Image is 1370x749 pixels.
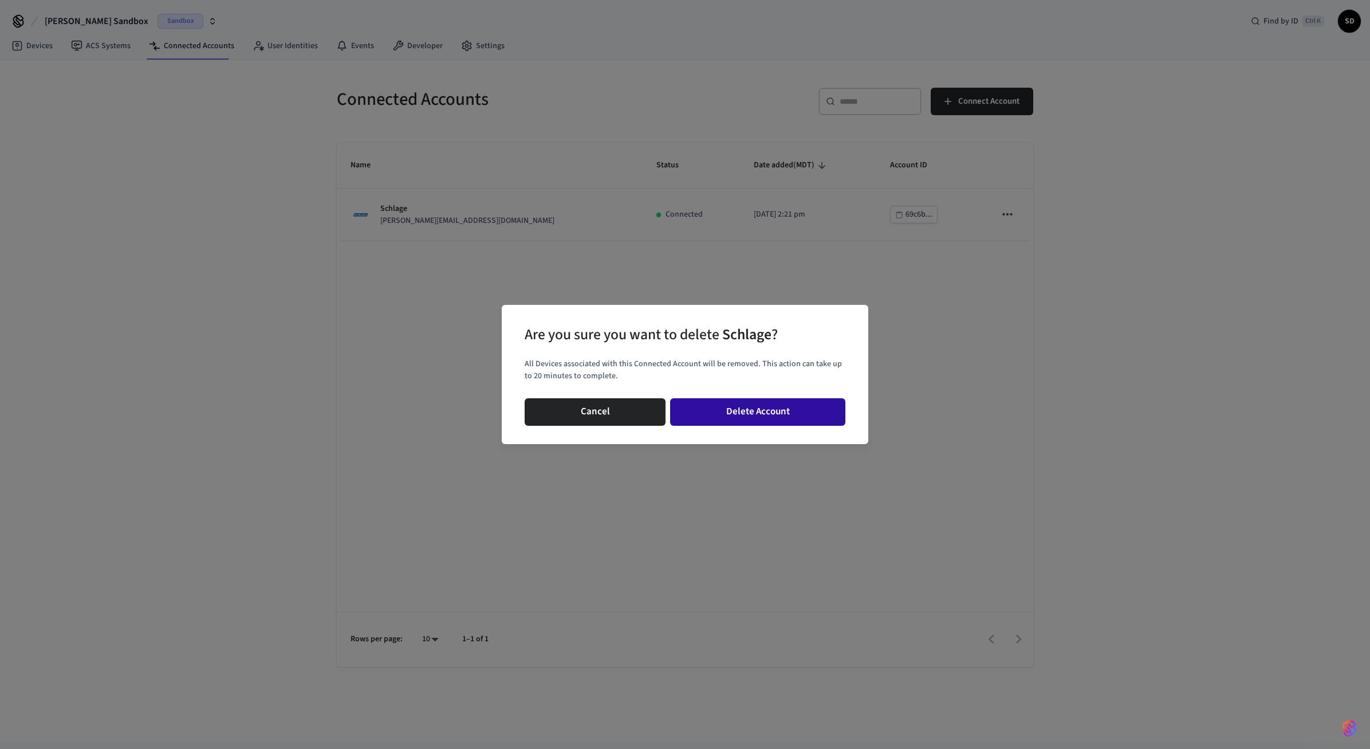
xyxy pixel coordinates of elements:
img: SeamLogoGradient.69752ec5.svg [1343,719,1356,738]
div: Are you sure you want to delete ? [525,323,778,347]
button: Cancel [525,398,666,426]
p: All Devices associated with this Connected Account will be removed. This action can take up to 20... [525,358,845,382]
span: Schlage [722,324,771,345]
button: Delete Account [670,398,845,426]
